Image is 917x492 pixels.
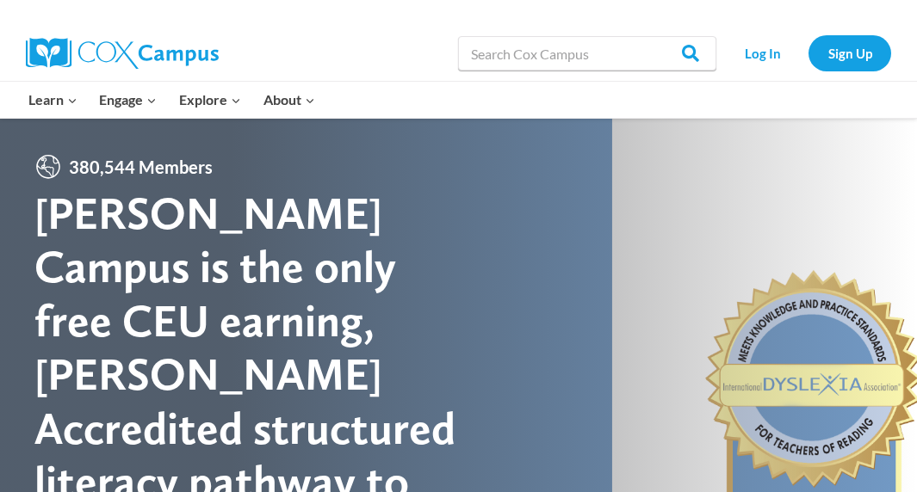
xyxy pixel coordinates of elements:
[99,89,157,111] span: Engage
[28,89,77,111] span: Learn
[17,82,325,118] nav: Primary Navigation
[26,38,219,69] img: Cox Campus
[179,89,241,111] span: Explore
[725,35,800,71] a: Log In
[62,153,220,181] span: 380,544 Members
[725,35,891,71] nav: Secondary Navigation
[263,89,315,111] span: About
[809,35,891,71] a: Sign Up
[458,36,716,71] input: Search Cox Campus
